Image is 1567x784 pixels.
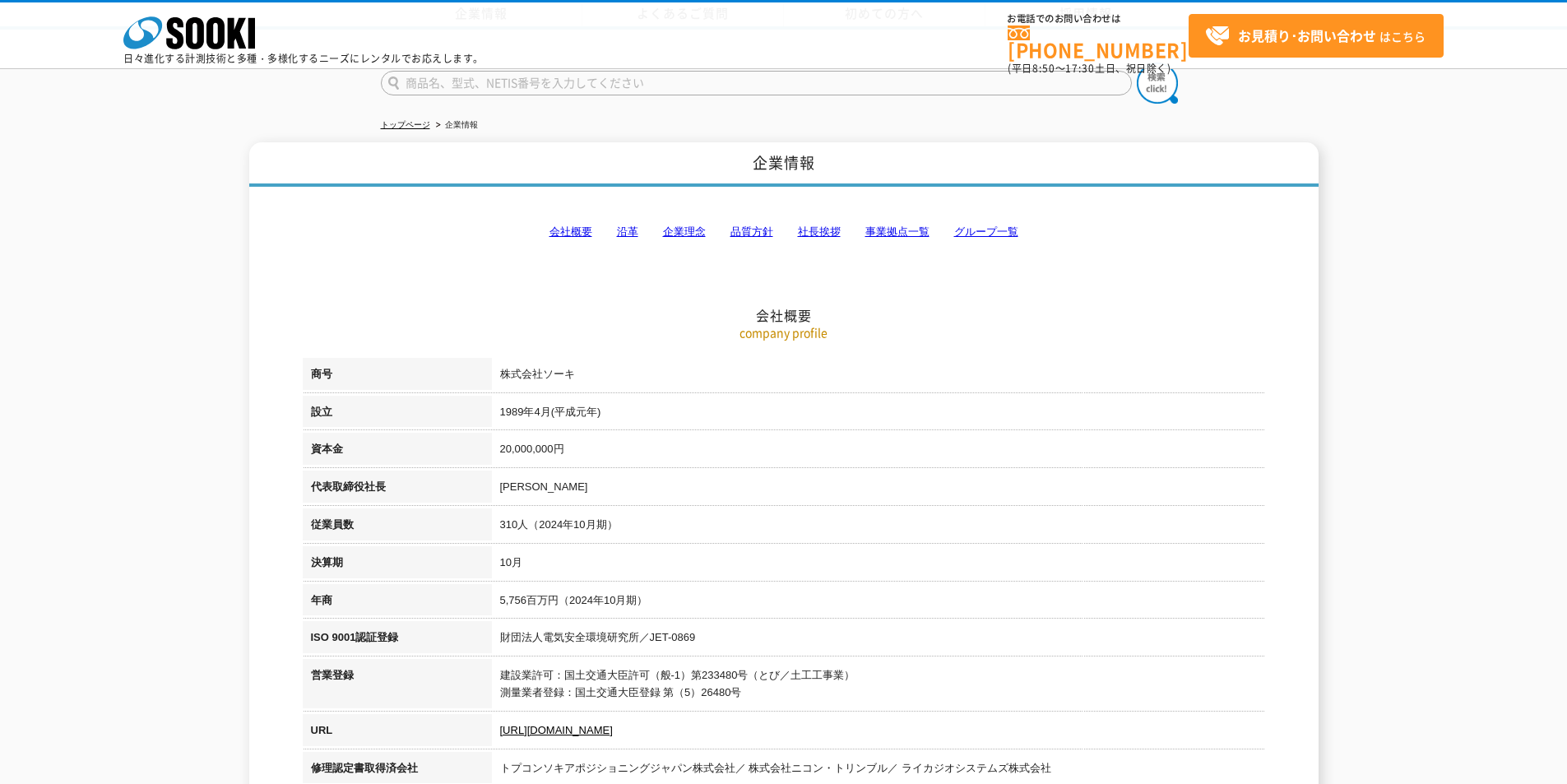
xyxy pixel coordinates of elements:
[303,142,1265,324] h2: 会社概要
[492,396,1265,434] td: 1989年4月(平成元年)
[303,433,492,471] th: 資本金
[303,471,492,508] th: 代表取締役社長
[303,546,492,584] th: 決算期
[433,117,478,134] li: 企業情報
[500,724,613,736] a: [URL][DOMAIN_NAME]
[381,71,1132,95] input: 商品名、型式、NETIS番号を入力してください
[1032,61,1055,76] span: 8:50
[303,714,492,752] th: URL
[303,584,492,622] th: 年商
[303,508,492,546] th: 従業員数
[1137,63,1178,104] img: btn_search.png
[303,621,492,659] th: ISO 9001認証登録
[730,225,773,238] a: 品質方針
[549,225,592,238] a: 会社概要
[492,508,1265,546] td: 310人（2024年10月期）
[303,358,492,396] th: 商号
[1189,14,1444,58] a: お見積り･お問い合わせはこちら
[303,324,1265,341] p: company profile
[1008,14,1189,24] span: お電話でのお問い合わせは
[1008,61,1171,76] span: (平日 ～ 土日、祝日除く)
[663,225,706,238] a: 企業理念
[865,225,930,238] a: 事業拠点一覧
[617,225,638,238] a: 沿革
[249,142,1319,188] h1: 企業情報
[303,659,492,714] th: 営業登録
[954,225,1018,238] a: グループ一覧
[492,433,1265,471] td: 20,000,000円
[381,120,430,129] a: トップページ
[492,584,1265,622] td: 5,756百万円（2024年10月期）
[492,546,1265,584] td: 10月
[492,659,1265,714] td: 建設業許可：国土交通大臣許可（般-1）第233480号（とび／土工工事業） 測量業者登録：国土交通大臣登録 第（5）26480号
[492,358,1265,396] td: 株式会社ソーキ
[123,53,484,63] p: 日々進化する計測技術と多種・多様化するニーズにレンタルでお応えします。
[1205,24,1426,49] span: はこちら
[492,471,1265,508] td: [PERSON_NAME]
[1065,61,1095,76] span: 17:30
[1238,26,1376,45] strong: お見積り･お問い合わせ
[1008,26,1189,59] a: [PHONE_NUMBER]
[492,621,1265,659] td: 財団法人電気安全環境研究所／JET-0869
[303,396,492,434] th: 設立
[798,225,841,238] a: 社長挨拶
